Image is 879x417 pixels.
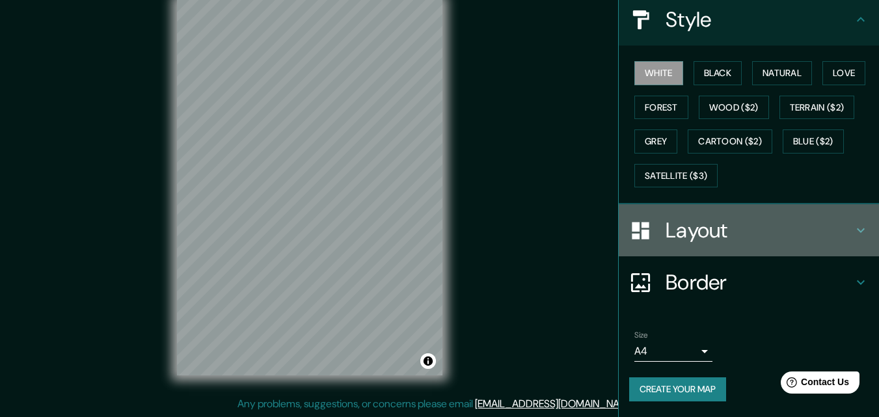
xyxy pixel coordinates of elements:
h4: Layout [666,217,853,243]
button: Forest [634,96,688,120]
button: Create your map [629,377,726,401]
button: Grey [634,129,677,154]
label: Size [634,330,648,341]
button: Love [822,61,865,85]
button: Terrain ($2) [779,96,855,120]
button: Black [694,61,742,85]
button: Satellite ($3) [634,164,718,188]
a: [EMAIL_ADDRESS][DOMAIN_NAME] [475,397,636,410]
p: Any problems, suggestions, or concerns please email . [237,396,638,412]
h4: Style [666,7,853,33]
iframe: Help widget launcher [763,366,865,403]
button: Cartoon ($2) [688,129,772,154]
div: Layout [619,204,879,256]
h4: Border [666,269,853,295]
button: Wood ($2) [699,96,769,120]
button: White [634,61,683,85]
button: Natural [752,61,812,85]
button: Blue ($2) [783,129,844,154]
div: Border [619,256,879,308]
div: A4 [634,341,712,362]
button: Toggle attribution [420,353,436,369]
